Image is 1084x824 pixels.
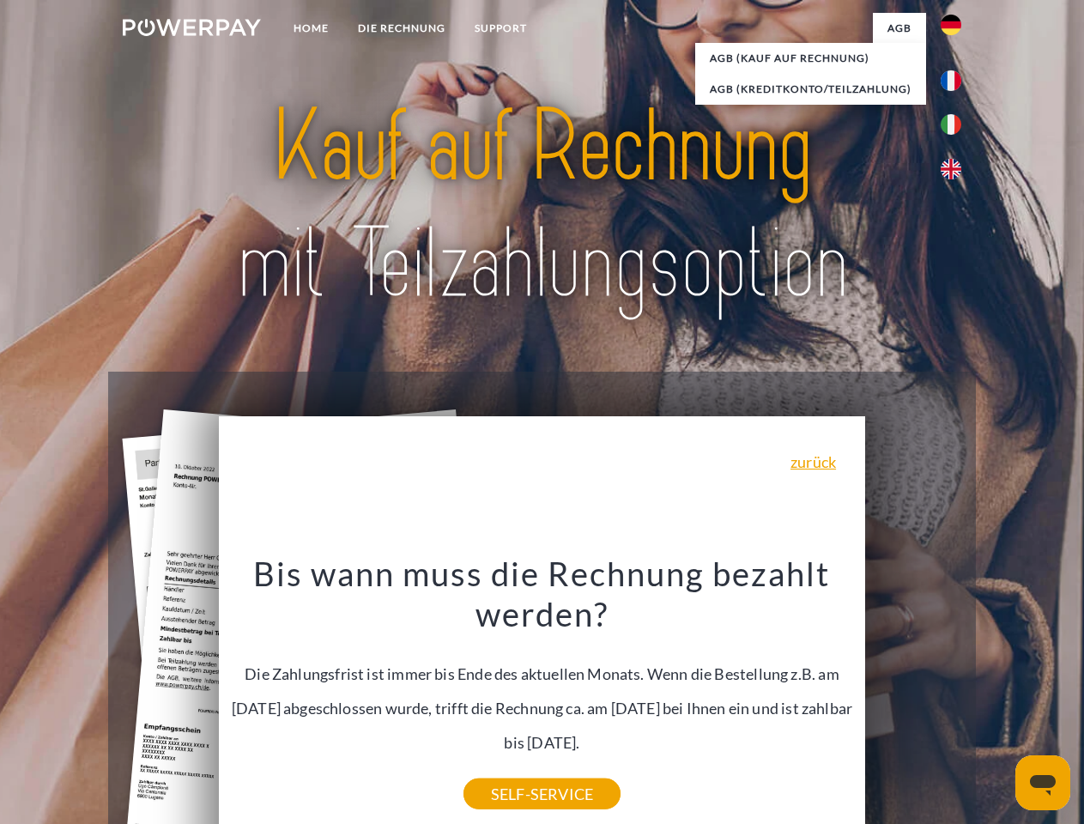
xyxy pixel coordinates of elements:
[790,454,836,470] a: zurück
[1015,755,1070,810] iframe: Schaltfläche zum Öffnen des Messaging-Fensters
[229,553,856,635] h3: Bis wann muss die Rechnung bezahlt werden?
[695,43,926,74] a: AGB (Kauf auf Rechnung)
[463,779,621,809] a: SELF-SERVICE
[229,553,856,794] div: Die Zahlungsfrist ist immer bis Ende des aktuellen Monats. Wenn die Bestellung z.B. am [DATE] abg...
[941,15,961,35] img: de
[941,70,961,91] img: fr
[873,13,926,44] a: agb
[164,82,920,329] img: title-powerpay_de.svg
[123,19,261,36] img: logo-powerpay-white.svg
[941,159,961,179] img: en
[343,13,460,44] a: DIE RECHNUNG
[279,13,343,44] a: Home
[941,114,961,135] img: it
[695,74,926,105] a: AGB (Kreditkonto/Teilzahlung)
[460,13,542,44] a: SUPPORT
